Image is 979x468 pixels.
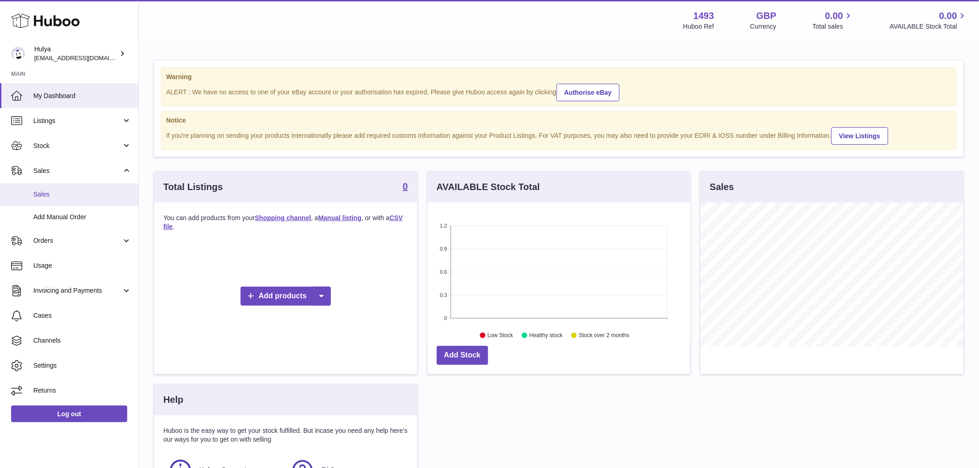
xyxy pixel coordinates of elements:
text: 0.3 [440,292,447,298]
text: 1.2 [440,223,447,228]
div: Hulya [34,45,118,62]
span: 0.00 [939,10,957,22]
span: Invoicing and Payments [33,286,122,295]
a: 0.00 AVAILABLE Stock Total [890,10,968,31]
span: AVAILABLE Stock Total [890,22,968,31]
a: 0.00 Total sales [812,10,854,31]
span: Settings [33,361,131,370]
span: Sales [33,190,131,199]
a: Add products [241,287,331,306]
span: Stock [33,142,122,150]
a: View Listings [831,127,888,145]
strong: 0 [403,182,408,191]
span: My Dashboard [33,92,131,100]
a: Authorise eBay [557,84,620,101]
span: Cases [33,311,131,320]
strong: Notice [166,116,952,125]
span: Listings [33,117,122,125]
strong: 1493 [694,10,714,22]
text: Low Stock [488,333,514,339]
text: 0 [444,315,447,321]
text: 0.9 [440,246,447,252]
a: Manual listing [318,214,361,222]
img: internalAdmin-1493@internal.huboo.com [11,47,25,61]
a: CSV file [163,214,403,230]
a: Log out [11,406,127,422]
span: [EMAIL_ADDRESS][DOMAIN_NAME] [34,54,136,62]
div: If you're planning on sending your products internationally please add required customs informati... [166,126,952,145]
div: Huboo Ref [683,22,714,31]
text: 0.6 [440,269,447,275]
a: 0 [403,182,408,193]
p: Huboo is the easy way to get your stock fulfilled. But incase you need any help here's our ways f... [163,426,408,444]
a: Shopping channel [255,214,311,222]
div: ALERT : We have no access to one of your eBay account or your authorisation has expired. Please g... [166,82,952,101]
p: You can add products from your , a , or with a . [163,214,408,231]
h3: AVAILABLE Stock Total [437,181,540,193]
text: Stock over 2 months [579,333,629,339]
span: Channels [33,336,131,345]
strong: Warning [166,73,952,81]
h3: Sales [710,181,734,193]
span: Sales [33,166,122,175]
strong: GBP [756,10,776,22]
span: Total sales [812,22,854,31]
h3: Total Listings [163,181,223,193]
span: Returns [33,386,131,395]
span: Usage [33,261,131,270]
span: Add Manual Order [33,213,131,222]
span: 0.00 [825,10,843,22]
h3: Help [163,394,183,406]
span: Orders [33,236,122,245]
text: Healthy stock [529,333,563,339]
a: Add Stock [437,346,488,365]
div: Currency [750,22,777,31]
